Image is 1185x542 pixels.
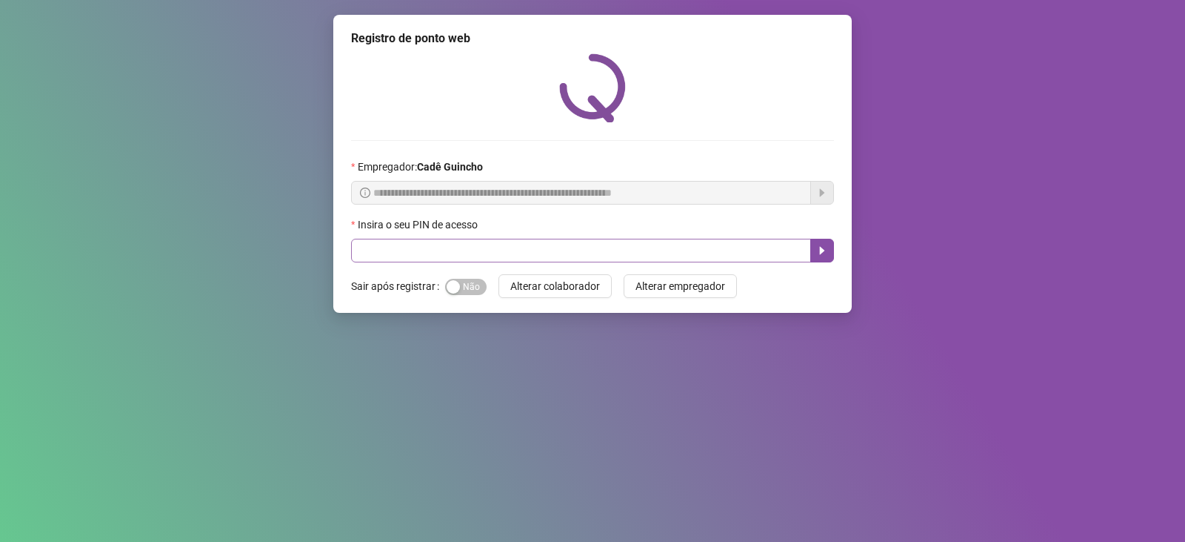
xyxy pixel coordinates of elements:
div: Registro de ponto web [351,30,834,47]
span: Alterar colaborador [510,278,600,294]
span: Alterar empregador [635,278,725,294]
strong: Cadê Guincho [417,161,483,173]
span: Empregador : [358,159,483,175]
button: Alterar empregador [624,274,737,298]
label: Sair após registrar [351,274,445,298]
span: info-circle [360,188,370,198]
span: caret-right [816,245,828,257]
label: Insira o seu PIN de acesso [351,217,487,233]
button: Alterar colaborador [498,274,612,298]
img: QRPoint [559,53,626,122]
